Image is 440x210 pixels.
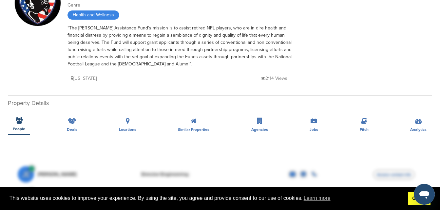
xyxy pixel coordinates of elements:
[178,128,209,131] span: Similar Properties
[10,193,403,203] span: This website uses cookies to improve your experience. By using the site, you agree and provide co...
[360,128,369,131] span: Pitch
[141,172,239,177] div: Director Engineering
[67,128,77,131] span: Deals
[67,2,297,9] div: Genre
[71,74,97,82] p: [US_STATE]
[408,192,430,205] a: dismiss cookie message
[410,128,427,131] span: Analytics
[37,172,77,177] span: [PERSON_NAME]
[414,184,435,205] iframe: Button to launch messaging window
[303,193,332,203] a: learn more about cookies
[261,74,287,82] p: 2114 Views
[18,166,34,183] span: JE
[67,25,297,68] div: “The [PERSON_NAME] Assistance Fund’s mission is to assist retired NFL players, who are in dire he...
[13,127,25,131] span: People
[18,163,422,186] a: JE [PERSON_NAME] Director Engineering Access contact info
[251,128,268,131] span: Agencies
[18,186,422,209] a: JE [PERSON_NAME] Director Engineering Access contact info
[310,128,318,131] span: Jobs
[67,10,119,20] span: Health and Wellness
[373,170,415,180] span: Access contact info
[119,128,136,131] span: Locations
[8,99,432,108] h2: Property Details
